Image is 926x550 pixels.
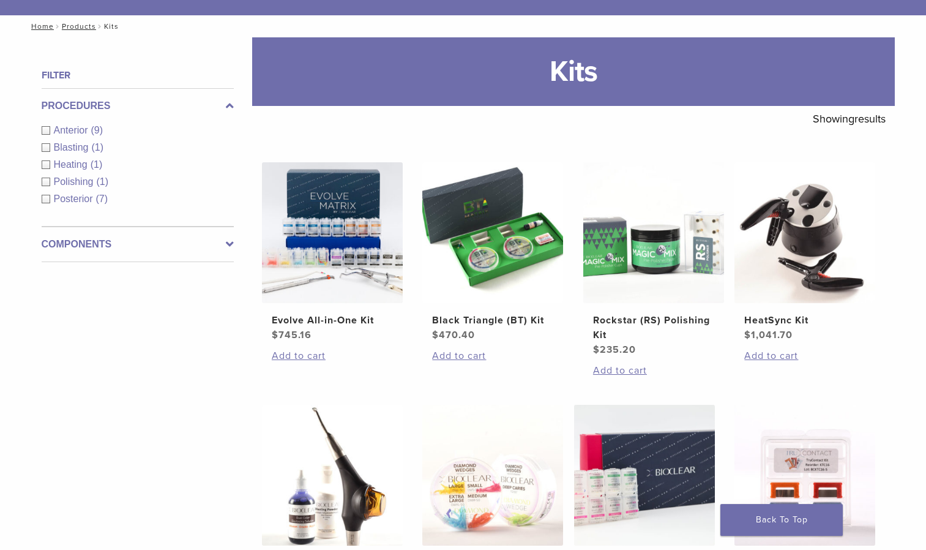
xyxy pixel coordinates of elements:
[54,159,91,170] span: Heating
[54,176,97,187] span: Polishing
[734,162,875,303] img: HeatSync Kit
[42,68,234,83] h4: Filter
[272,329,278,341] span: $
[262,405,403,546] img: Blaster Kit
[593,313,714,342] h2: Rockstar (RS) Polishing Kit
[91,142,103,153] span: (1)
[422,162,564,342] a: Black Triangle (BT) KitBlack Triangle (BT) Kit $470.40
[96,176,108,187] span: (1)
[42,237,234,252] label: Components
[54,194,96,204] span: Posterior
[574,405,715,546] img: Complete HD Anterior Kit
[54,125,91,135] span: Anterior
[261,162,404,342] a: Evolve All-in-One KitEvolve All-in-One Kit $745.16
[583,162,725,357] a: Rockstar (RS) Polishing KitRockstar (RS) Polishing Kit $235.20
[62,22,96,31] a: Products
[91,125,103,135] span: (9)
[54,142,92,153] span: Blasting
[272,329,312,341] bdi: 745.16
[583,162,724,303] img: Rockstar (RS) Polishing Kit
[432,329,475,341] bdi: 470.40
[28,22,54,31] a: Home
[593,363,714,378] a: Add to cart: “Rockstar (RS) Polishing Kit”
[96,194,108,204] span: (7)
[91,159,103,170] span: (1)
[262,162,403,303] img: Evolve All-in-One Kit
[432,348,553,363] a: Add to cart: “Black Triangle (BT) Kit”
[23,15,904,37] nav: Kits
[252,37,895,106] h1: Kits
[422,162,563,303] img: Black Triangle (BT) Kit
[422,405,563,546] img: Diamond Wedge Kits
[432,313,553,328] h2: Black Triangle (BT) Kit
[744,329,751,341] span: $
[744,313,865,328] h2: HeatSync Kit
[96,23,104,29] span: /
[272,348,393,363] a: Add to cart: “Evolve All-in-One Kit”
[720,504,843,536] a: Back To Top
[744,348,865,363] a: Add to cart: “HeatSync Kit”
[813,106,886,132] p: Showing results
[42,99,234,113] label: Procedures
[744,329,793,341] bdi: 1,041.70
[734,162,876,342] a: HeatSync KitHeatSync Kit $1,041.70
[593,344,600,356] span: $
[272,313,393,328] h2: Evolve All-in-One Kit
[432,329,439,341] span: $
[593,344,636,356] bdi: 235.20
[734,405,875,546] img: TruContact Kit
[54,23,62,29] span: /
